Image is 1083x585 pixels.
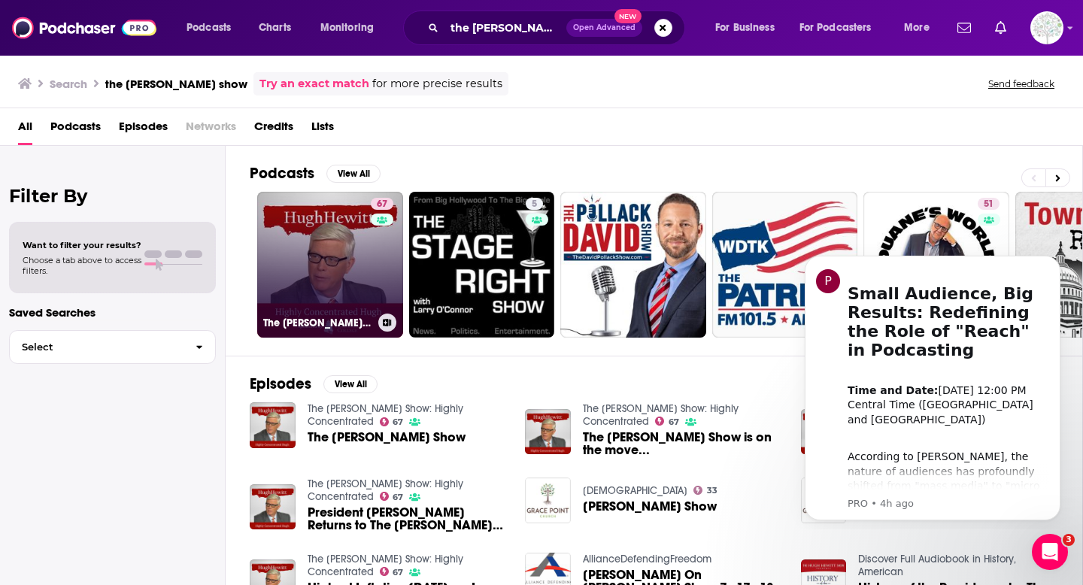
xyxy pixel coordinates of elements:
[573,24,636,32] span: Open Advanced
[259,75,369,92] a: Try an exact match
[655,417,679,426] a: 67
[320,17,374,38] span: Monitoring
[526,198,543,210] a: 5
[693,486,717,495] a: 33
[1030,11,1063,44] span: Logged in as WunderTanya
[254,114,293,145] a: Credits
[9,330,216,364] button: Select
[707,487,717,494] span: 33
[984,77,1059,90] button: Send feedback
[187,17,231,38] span: Podcasts
[893,16,948,40] button: open menu
[371,198,393,210] a: 67
[393,569,403,576] span: 67
[583,431,783,456] a: The Hugh Hewitt Show is on the move...
[614,9,642,23] span: New
[782,242,1083,529] iframe: Intercom notifications message
[1030,11,1063,44] button: Show profile menu
[308,477,463,503] a: The Hugh Hewitt Show: Highly Concentrated
[259,17,291,38] span: Charts
[1032,534,1068,570] iframe: Intercom live chat
[263,317,372,329] h3: The [PERSON_NAME] Show: Highly Concentrated
[308,553,463,578] a: The Hugh Hewitt Show: Highly Concentrated
[50,77,87,91] h3: Search
[583,500,717,513] a: Hugh Hewitt Show
[250,484,296,530] img: President Trump Returns to The Hugh Hewitt Show To Talk China, Iran, Submarines…and the NFL
[444,16,566,40] input: Search podcasts, credits, & more...
[308,431,466,444] a: The Hugh Hewitt Show
[23,240,141,250] span: Want to filter your results?
[10,342,184,352] span: Select
[377,197,387,212] span: 67
[250,164,381,183] a: PodcastsView All
[393,494,403,501] span: 67
[583,484,687,497] a: Grace Point Church
[323,375,378,393] button: View All
[566,19,642,37] button: Open AdvancedNew
[669,419,679,426] span: 67
[12,14,156,42] img: Podchaser - Follow, Share and Rate Podcasts
[311,114,334,145] a: Lists
[532,197,537,212] span: 5
[989,15,1012,41] a: Show notifications dropdown
[50,114,101,145] a: Podcasts
[417,11,699,45] div: Search podcasts, credits, & more...
[257,192,403,338] a: 67The [PERSON_NAME] Show: Highly Concentrated
[715,17,775,38] span: For Business
[308,506,508,532] span: President [PERSON_NAME] Returns to The [PERSON_NAME] Show To Talk [GEOGRAPHIC_DATA], [GEOGRAPHIC_...
[105,77,247,91] h3: the [PERSON_NAME] show
[250,374,311,393] h2: Episodes
[583,500,717,513] span: [PERSON_NAME] Show
[858,553,1016,578] a: Discover Full Audiobook in History, American
[9,185,216,207] h2: Filter By
[583,431,783,456] span: The [PERSON_NAME] Show is on the move...
[380,417,404,426] a: 67
[250,402,296,448] img: The Hugh Hewitt Show
[525,477,571,523] img: Hugh Hewitt Show
[326,165,381,183] button: View All
[904,17,930,38] span: More
[380,492,404,501] a: 67
[583,553,711,565] a: AllianceDefendingFreedom
[409,192,555,338] a: 5
[380,567,404,576] a: 67
[308,506,508,532] a: President Trump Returns to The Hugh Hewitt Show To Talk China, Iran, Submarines…and the NFL
[9,305,216,320] p: Saved Searches
[1030,11,1063,44] img: User Profile
[984,197,994,212] span: 51
[186,114,236,145] span: Networks
[790,16,893,40] button: open menu
[308,402,463,428] a: The Hugh Hewitt Show: Highly Concentrated
[249,16,300,40] a: Charts
[583,402,739,428] a: The Hugh Hewitt Show: Highly Concentrated
[250,374,378,393] a: EpisodesView All
[372,75,502,92] span: for more precise results
[705,16,793,40] button: open menu
[1063,534,1075,546] span: 3
[308,431,466,444] span: The [PERSON_NAME] Show
[23,255,141,276] span: Choose a tab above to access filters.
[18,114,32,145] a: All
[250,164,314,183] h2: Podcasts
[951,15,977,41] a: Show notifications dropdown
[176,16,250,40] button: open menu
[978,198,1000,210] a: 51
[525,409,571,455] img: The Hugh Hewitt Show is on the move...
[119,114,168,145] a: Episodes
